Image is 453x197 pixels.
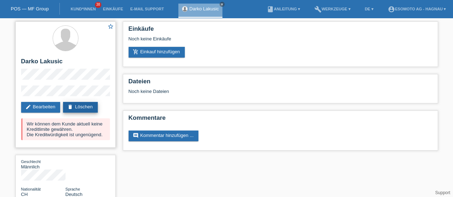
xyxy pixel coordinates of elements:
div: Noch keine Dateien [129,89,347,94]
a: E-Mail Support [127,7,168,11]
span: Sprache [66,187,80,191]
a: deleteLöschen [63,102,97,113]
i: book [267,6,274,13]
span: Deutsch [66,192,83,197]
i: comment [133,133,139,138]
a: bookAnleitung ▾ [263,7,304,11]
div: Noch keine Einkäufe [129,36,432,47]
h2: Kommentare [129,114,432,125]
i: star_border [107,23,114,30]
a: close [220,2,225,7]
a: buildWerkzeuge ▾ [311,7,354,11]
i: delete [67,104,73,110]
i: edit [25,104,31,110]
a: POS — MF Group [11,6,49,11]
a: Kund*innen [67,7,99,11]
a: Support [435,190,450,195]
div: Männlich [21,159,66,169]
a: commentKommentar hinzufügen ... [129,130,199,141]
i: build [314,6,322,13]
a: account_circleEsomoto AG - Hagnau ▾ [384,7,449,11]
a: Einkäufe [99,7,126,11]
h2: Dateien [129,78,432,89]
a: editBearbeiten [21,102,61,113]
a: add_shopping_cartEinkauf hinzufügen [129,47,185,58]
a: star_border [107,23,114,31]
span: Schweiz [21,192,28,197]
span: Nationalität [21,187,41,191]
a: DE ▾ [361,7,377,11]
a: Darko Lakusic [189,6,219,11]
i: account_circle [388,6,395,13]
i: add_shopping_cart [133,49,139,55]
span: 38 [95,2,101,8]
i: close [220,3,224,6]
span: Geschlecht [21,159,41,164]
h2: Einkäufe [129,25,432,36]
h2: Darko Lakusic [21,58,110,69]
div: Wir können dem Kunde aktuell keine Kreditlimite gewähren. Die Kreditwürdigkeit ist ungenügend. [21,118,110,140]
